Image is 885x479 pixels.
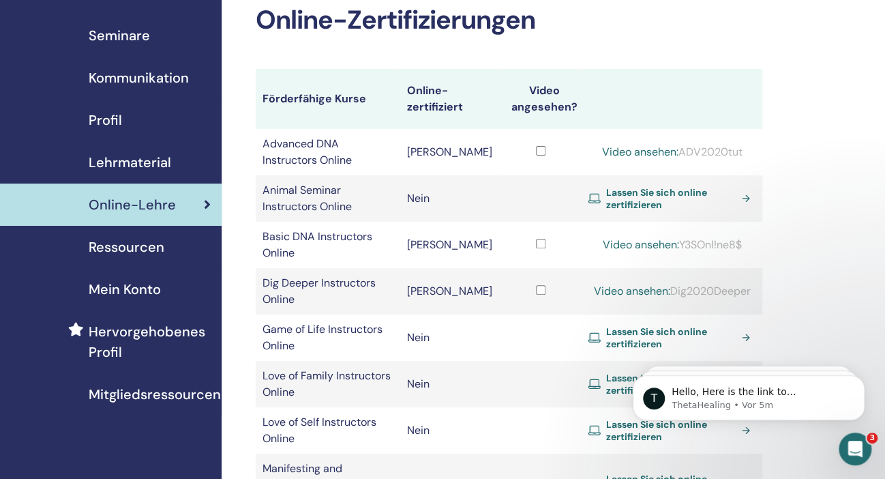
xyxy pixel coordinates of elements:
[256,175,400,222] td: Animal Seminar Instructors Online
[256,315,400,361] td: Game of Life Instructors Online
[89,194,176,215] span: Online-Lehre
[602,237,678,252] a: Video ansehen:
[89,110,122,130] span: Profil
[256,222,400,268] td: Basic DNA Instructors Online
[588,237,755,253] div: Y3SOnl!ne8$
[89,25,150,46] span: Seminare
[400,407,500,454] td: Nein
[256,5,763,36] h2: Online-Zertifizierungen
[256,268,400,315] td: Dig Deeper Instructors Online
[400,315,500,361] td: Nein
[500,69,582,129] th: Video angesehen?
[606,418,737,443] span: Lassen Sie sich online zertifizieren
[601,145,678,159] a: Video ansehen:
[256,407,400,454] td: Love of Self Instructors Online
[89,321,211,362] span: Hervorgehobenes Profil
[89,279,161,300] span: Mein Konto
[588,418,755,443] a: Lassen Sie sich online zertifizieren
[89,152,171,173] span: Lehrmaterial
[400,69,500,129] th: Online-zertifiziert
[400,268,500,315] td: [PERSON_NAME]
[588,144,755,160] div: ADV2020tut
[256,129,400,175] td: Advanced DNA Instructors Online
[256,69,400,129] th: Förderfähige Kurse
[606,372,737,396] span: Lassen Sie sich online zertifizieren
[593,284,670,298] a: Video ansehen:
[89,237,164,257] span: Ressourcen
[400,361,500,407] td: Nein
[612,347,885,442] iframe: Intercom notifications Nachricht
[256,361,400,407] td: Love of Family Instructors Online
[400,222,500,268] td: [PERSON_NAME]
[89,68,189,88] span: Kommunikation
[606,186,737,211] span: Lassen Sie sich online zertifizieren
[588,372,755,396] a: Lassen Sie sich online zertifizieren
[606,325,737,350] span: Lassen Sie sich online zertifizieren
[588,186,755,211] a: Lassen Sie sich online zertifizieren
[400,129,500,175] td: [PERSON_NAME]
[588,283,755,300] div: Dig2020Deeper
[839,433,871,465] iframe: Intercom live chat
[400,175,500,222] td: Nein
[588,325,755,350] a: Lassen Sie sich online zertifizieren
[867,433,877,444] span: 3
[89,384,221,405] span: Mitgliedsressourcen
